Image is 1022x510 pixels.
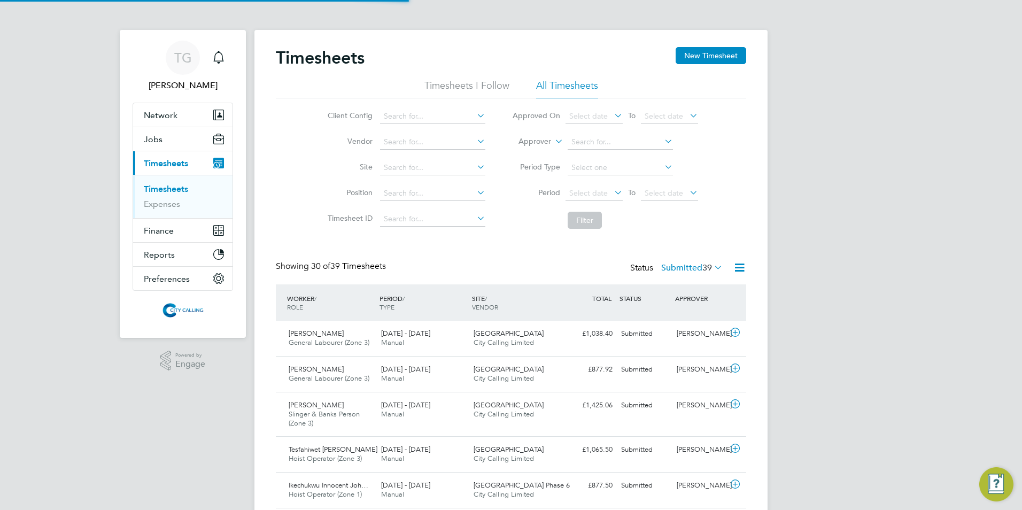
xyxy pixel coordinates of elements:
[672,397,728,414] div: [PERSON_NAME]
[380,186,485,201] input: Search for...
[381,445,430,454] span: [DATE] - [DATE]
[617,441,672,459] div: Submitted
[175,351,205,360] span: Powered by
[175,360,205,369] span: Engage
[474,454,534,463] span: City Calling Limited
[160,351,206,371] a: Powered byEngage
[569,111,608,121] span: Select date
[160,302,206,319] img: citycalling-logo-retina.png
[289,365,344,374] span: [PERSON_NAME]
[474,409,534,419] span: City Calling Limited
[380,212,485,227] input: Search for...
[672,477,728,494] div: [PERSON_NAME]
[380,135,485,150] input: Search for...
[474,490,534,499] span: City Calling Limited
[381,490,404,499] span: Manual
[569,188,608,198] span: Select date
[474,365,544,374] span: [GEOGRAPHIC_DATA]
[381,400,430,409] span: [DATE] - [DATE]
[625,186,639,199] span: To
[120,30,246,338] nav: Main navigation
[474,374,534,383] span: City Calling Limited
[133,103,233,127] button: Network
[402,294,405,303] span: /
[133,41,233,92] a: TG[PERSON_NAME]
[289,329,344,338] span: [PERSON_NAME]
[133,267,233,290] button: Preferences
[133,79,233,92] span: Toby Gibbs
[289,454,362,463] span: Hoist Operator (Zone 3)
[561,361,617,378] div: £877.92
[324,111,373,120] label: Client Config
[474,338,534,347] span: City Calling Limited
[311,261,330,272] span: 30 of
[979,467,1013,501] button: Engage Resource Center
[512,188,560,197] label: Period
[381,338,404,347] span: Manual
[380,160,485,175] input: Search for...
[381,374,404,383] span: Manual
[381,454,404,463] span: Manual
[133,127,233,151] button: Jobs
[289,481,368,490] span: Ikechukwu Innocent Joh…
[676,47,746,64] button: New Timesheet
[381,481,430,490] span: [DATE] - [DATE]
[672,289,728,308] div: APPROVER
[381,409,404,419] span: Manual
[645,111,683,121] span: Select date
[133,175,233,218] div: Timesheets
[133,151,233,175] button: Timesheets
[485,294,487,303] span: /
[289,445,377,454] span: Tesfahiwet [PERSON_NAME]
[284,289,377,316] div: WORKER
[324,162,373,172] label: Site
[424,79,509,98] li: Timesheets I Follow
[289,490,362,499] span: Hoist Operator (Zone 1)
[568,212,602,229] button: Filter
[617,289,672,308] div: STATUS
[174,51,192,65] span: TG
[133,243,233,266] button: Reports
[289,409,360,428] span: Slinger & Banks Person (Zone 3)
[536,79,598,98] li: All Timesheets
[503,136,551,147] label: Approver
[287,303,303,311] span: ROLE
[625,109,639,122] span: To
[672,441,728,459] div: [PERSON_NAME]
[592,294,611,303] span: TOTAL
[617,477,672,494] div: Submitted
[380,303,394,311] span: TYPE
[324,136,373,146] label: Vendor
[144,110,177,120] span: Network
[381,365,430,374] span: [DATE] - [DATE]
[311,261,386,272] span: 39 Timesheets
[512,111,560,120] label: Approved On
[512,162,560,172] label: Period Type
[289,400,344,409] span: [PERSON_NAME]
[474,329,544,338] span: [GEOGRAPHIC_DATA]
[645,188,683,198] span: Select date
[568,135,673,150] input: Search for...
[672,325,728,343] div: [PERSON_NAME]
[617,397,672,414] div: Submitted
[144,184,188,194] a: Timesheets
[144,250,175,260] span: Reports
[324,213,373,223] label: Timesheet ID
[661,262,723,273] label: Submitted
[144,134,162,144] span: Jobs
[630,261,725,276] div: Status
[702,262,712,273] span: 39
[276,261,388,272] div: Showing
[469,289,562,316] div: SITE
[144,226,174,236] span: Finance
[133,219,233,242] button: Finance
[474,445,544,454] span: [GEOGRAPHIC_DATA]
[381,329,430,338] span: [DATE] - [DATE]
[324,188,373,197] label: Position
[672,361,728,378] div: [PERSON_NAME]
[144,199,180,209] a: Expenses
[561,477,617,494] div: £877.50
[144,274,190,284] span: Preferences
[561,325,617,343] div: £1,038.40
[568,160,673,175] input: Select one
